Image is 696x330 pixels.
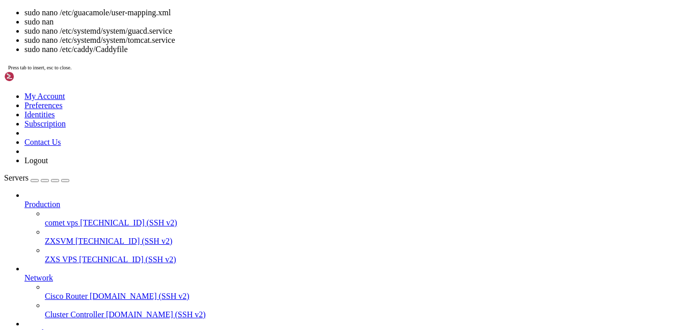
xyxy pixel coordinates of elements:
span: Network [24,273,53,282]
a: ZXS VPS [TECHNICAL_ID] (SSH v2) [45,255,692,264]
span: [DOMAIN_NAME] (SSH v2) [90,292,190,300]
span: ZXSVM [45,237,73,245]
x-row: The programs included with the Debian GNU/Linux system are free software; [4,22,563,32]
img: Shellngn [4,71,63,82]
a: Cluster Controller [DOMAIN_NAME] (SSH v2) [45,310,692,319]
a: Cisco Router [DOMAIN_NAME] (SSH v2) [45,292,692,301]
a: Logout [24,156,48,165]
span: [TECHNICAL_ID] (SSH v2) [80,218,177,227]
li: sudo nano /etc/caddy/Caddyfile [24,45,692,54]
li: ZXSVM [TECHNICAL_ID] (SSH v2) [45,227,692,246]
li: sudo nano /etc/systemd/system/tomcat.service [24,36,692,45]
li: sudo nano /etc/systemd/system/guacd.service [24,27,692,36]
a: ZXSVM [TECHNICAL_ID] (SSH v2) [45,237,692,246]
a: Servers [4,173,69,182]
span: Press tab to insert, esc to close. [8,65,71,70]
span: Servers [4,173,29,182]
a: My Account [24,92,65,100]
span: Production [24,200,60,209]
span: [TECHNICAL_ID] (SSH v2) [75,237,172,245]
x-row: Linux zxs-vps 6.1.0-38-amd64 #1 SMP PREEMPT_DYNAMIC Debian 6.1.147-1 ([DATE]) x86_64 [4,4,563,13]
a: Network [24,273,692,283]
div: (24, 9) [107,87,111,96]
a: Subscription [24,119,66,128]
span: comet vps [45,218,78,227]
span: [DOMAIN_NAME] (SSH v2) [106,310,206,319]
x-row: root@zxs-vps:~# sudo nan [4,87,563,96]
li: Network [24,264,692,319]
a: comet vps [TECHNICAL_ID] (SSH v2) [45,218,692,227]
span: Cisco Router [45,292,88,300]
li: Production [24,191,692,264]
a: Preferences [24,101,63,110]
li: comet vps [TECHNICAL_ID] (SSH v2) [45,209,692,227]
x-row: Debian GNU/Linux comes with ABSOLUTELY NO WARRANTY, to the extent [4,59,563,68]
li: ZXS VPS [TECHNICAL_ID] (SSH v2) [45,246,692,264]
a: Production [24,200,692,209]
x-row: individual files in /usr/share/doc/*/copyright. [4,41,563,50]
li: Cluster Controller [DOMAIN_NAME] (SSH v2) [45,301,692,319]
x-row: the exact distribution terms for each program are described in the [4,32,563,41]
x-row: permitted by applicable law. [4,68,563,78]
a: Identities [24,110,55,119]
span: [TECHNICAL_ID] (SSH v2) [79,255,176,264]
x-row: Last login: [DATE] from [TECHNICAL_ID] [4,78,563,87]
a: Contact Us [24,138,61,146]
span: ZXS VPS [45,255,77,264]
li: sudo nan [24,17,692,27]
li: Cisco Router [DOMAIN_NAME] (SSH v2) [45,283,692,301]
li: sudo nano /etc/guacamole/user-mapping.xml [24,8,692,17]
span: Cluster Controller [45,310,104,319]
